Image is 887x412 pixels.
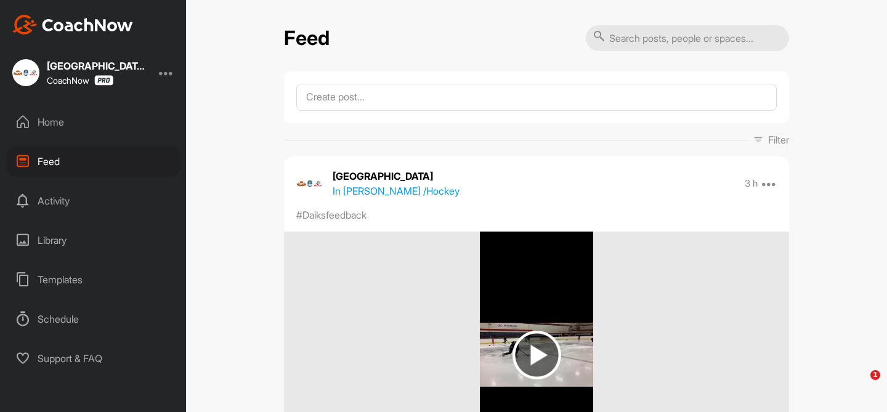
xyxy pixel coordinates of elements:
[12,59,39,86] img: square_8692cc337d1a7120bd0a1c19c399d9ee.jpg
[94,75,113,86] img: CoachNow Pro
[512,331,561,379] img: play
[333,184,460,198] p: In [PERSON_NAME] / Hockey
[47,61,145,71] div: [GEOGRAPHIC_DATA]
[870,370,880,380] span: 1
[7,304,180,334] div: Schedule
[12,15,133,34] img: CoachNow
[7,343,180,374] div: Support & FAQ
[845,370,875,400] iframe: Intercom live chat
[296,208,367,222] p: #Daiksfeedback
[296,170,323,197] img: avatar
[284,26,330,50] h2: Feed
[7,225,180,256] div: Library
[47,75,113,86] div: CoachNow
[7,185,180,216] div: Activity
[586,25,789,51] input: Search posts, people or spaces...
[333,169,460,184] p: [GEOGRAPHIC_DATA]
[745,177,758,190] p: 3 h
[7,107,180,137] div: Home
[7,264,180,295] div: Templates
[7,146,180,177] div: Feed
[768,132,789,147] p: Filter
